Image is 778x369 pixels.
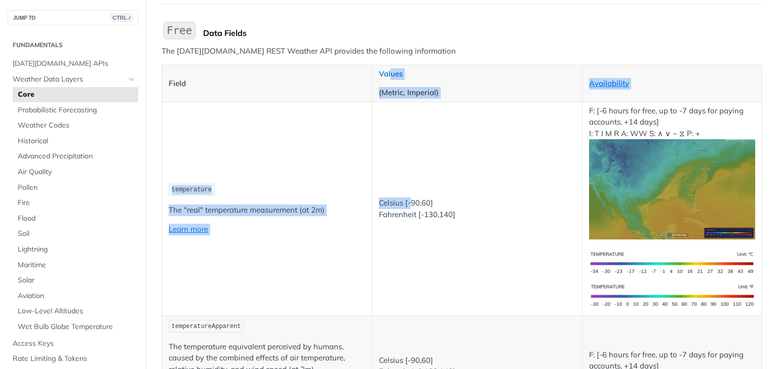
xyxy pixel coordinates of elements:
[13,165,138,180] a: Air Quality
[18,291,136,301] span: Aviation
[18,105,136,115] span: Probabilistic Forecasting
[18,167,136,177] span: Air Quality
[13,59,136,69] span: [DATE][DOMAIN_NAME] APIs
[13,354,136,364] span: Rate Limiting & Tokens
[589,105,756,239] p: F: [-6 hours for free, up to -7 days for paying accounts, +14 days] I: T I M R A: WW S: ∧ ∨ ~ ⧖ P: +
[18,136,136,146] span: Historical
[589,247,756,280] img: temperature-si
[13,304,138,319] a: Low-Level Altitudes
[589,78,629,88] a: Availability
[13,74,125,85] span: Weather Data Layers
[18,229,136,239] span: Soil
[13,149,138,164] a: Advanced Precipitation
[18,151,136,161] span: Advanced Precipitation
[172,323,241,330] span: temperatureApparent
[13,211,138,226] a: Flood
[13,180,138,195] a: Pollen
[8,351,138,366] a: Rate Limiting & Tokens
[128,75,136,84] button: Hide subpages for Weather Data Layers
[13,319,138,335] a: Wet Bulb Globe Temperature
[8,72,138,87] a: Weather Data LayersHide subpages for Weather Data Layers
[8,56,138,71] a: [DATE][DOMAIN_NAME] APIs
[8,10,138,25] button: JUMP TOCTRL-/
[13,242,138,257] a: Lightning
[589,184,756,193] span: Expand image
[379,87,575,99] p: (Metric, Imperial)
[110,14,133,22] span: CTRL-/
[18,120,136,131] span: Weather Codes
[589,258,756,267] span: Expand image
[169,204,365,216] p: The "real" temperature measurement (at 2m)
[13,134,138,149] a: Historical
[18,306,136,316] span: Low-Level Altitudes
[18,214,136,224] span: Flood
[13,289,138,304] a: Aviation
[13,118,138,133] a: Weather Codes
[589,139,756,239] img: temperature
[169,78,365,90] p: Field
[18,90,136,100] span: Core
[13,339,136,349] span: Access Keys
[203,28,762,38] div: Data Fields
[13,103,138,118] a: Probabilistic Forecasting
[162,46,762,57] p: The [DATE][DOMAIN_NAME] REST Weather API provides the following information
[379,197,575,220] p: Celsius [-90,60] Fahrenheit [-130,140]
[589,279,756,312] img: temperature-us
[18,244,136,255] span: Lightning
[8,40,138,50] h2: Fundamentals
[13,87,138,102] a: Core
[13,273,138,288] a: Solar
[18,198,136,208] span: Fire
[13,195,138,211] a: Fire
[18,183,136,193] span: Pollen
[18,275,136,285] span: Solar
[8,336,138,351] a: Access Keys
[379,69,403,78] a: Values
[18,322,136,332] span: Wet Bulb Globe Temperature
[169,224,208,234] a: Learn more
[18,260,136,270] span: Maritime
[13,226,138,241] a: Soil
[13,258,138,273] a: Maritime
[589,290,756,300] span: Expand image
[172,186,212,193] span: temperature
